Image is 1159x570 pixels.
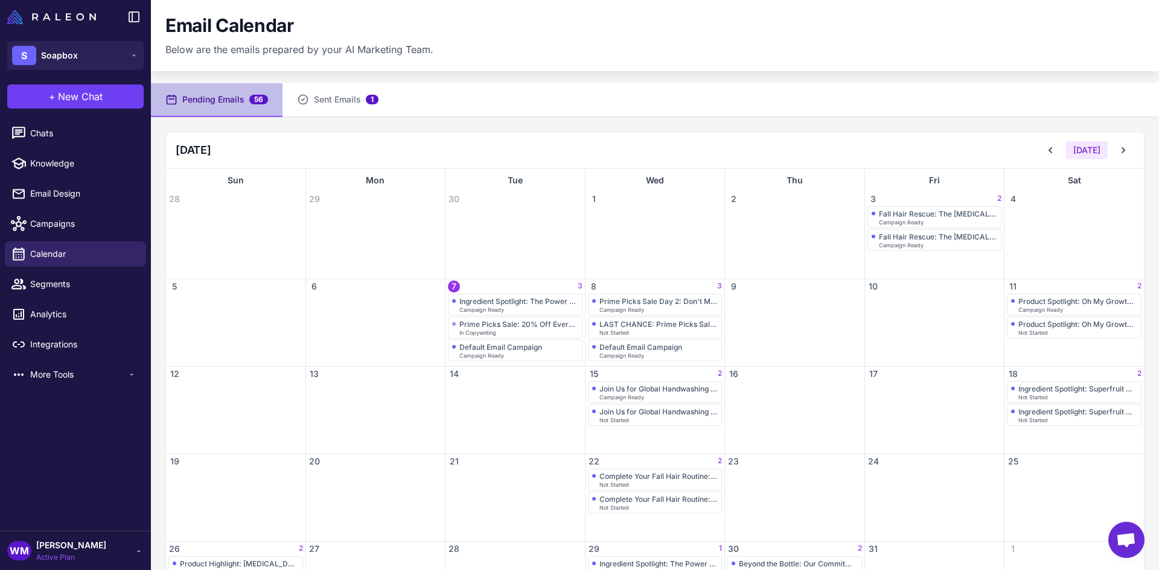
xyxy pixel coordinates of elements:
div: Complete Your Fall Hair Routine: [MEDICAL_DATA] Collection Bundle [599,495,718,504]
span: 2 [718,455,722,467]
span: 2 [718,368,722,380]
span: More Tools [30,368,127,381]
span: Campaign Ready [599,307,644,312]
span: 26 [168,543,180,555]
a: Knowledge [5,151,146,176]
span: 13 [308,368,321,380]
span: 20 [308,455,321,467]
span: 10 [867,280,880,293]
div: Product Spotlight: Oh My Growth Vitamin Booster Treatment [1018,297,1137,306]
span: 23 [727,455,739,467]
a: Segments [5,271,146,297]
h1: Email Calendar [165,14,294,37]
span: 3 [867,193,880,205]
span: Not Started [599,330,629,335]
a: Campaigns [5,211,146,236]
span: Analytics [30,308,136,321]
span: 30 [727,543,739,555]
div: Wed [586,169,725,192]
span: Campaign Ready [599,394,644,400]
span: 17 [867,368,880,380]
span: 6 [308,280,321,293]
span: 24 [867,455,880,467]
div: LAST CHANCE: Prime Picks Sale Ends Tonight! [599,320,718,329]
div: WM [7,541,31,560]
div: Ingredient Spotlight: Superfruit Complex for Hair Vitality [1018,407,1137,416]
a: Email Design [5,181,146,206]
span: 8 [588,280,600,293]
span: 1 [1007,543,1019,555]
span: Not Started [599,417,629,423]
div: Ingredient Spotlight: Superfruit Complex for Hair Vitality [1018,384,1137,393]
span: 16 [727,368,739,380]
span: Not Started [1018,394,1048,400]
span: 2 [1137,368,1141,380]
span: 2 [299,543,303,555]
span: 29 [588,543,600,555]
span: 2 [858,543,862,555]
span: 7 [448,280,460,293]
img: Raleon Logo [7,10,96,24]
div: Product Spotlight: Oh My Growth Vitamin Booster Treatment [1018,320,1137,329]
span: 29 [308,193,321,205]
div: Prime Picks Sale Day 2: Don't Miss 20% Off Everything [599,297,718,306]
div: Fri [865,169,1004,192]
span: 27 [308,543,321,555]
span: 31 [867,543,880,555]
span: + [49,89,56,104]
span: 2 [727,193,739,205]
span: Soapbox [41,49,78,62]
div: Ingredient Spotlight: The Power of [MEDICAL_DATA] for Hair Growth [599,559,718,568]
div: Thu [725,169,864,192]
span: [PERSON_NAME] [36,539,106,552]
span: Not Started [599,505,629,510]
span: 3 [578,280,583,293]
span: 28 [168,193,180,205]
div: Product Highlight: [MEDICAL_DATA] & Mint Scalp Balancing Collection [180,559,299,568]
a: Analytics [5,302,146,327]
div: Tue [445,169,585,192]
span: 1 [366,95,378,104]
p: Below are the emails prepared by your AI Marketing Team. [165,42,433,57]
div: Fall Hair Rescue: The [MEDICAL_DATA] & Superfruit Solution [879,232,998,241]
span: Segments [30,277,136,291]
span: 3 [717,280,722,293]
div: S [12,46,36,65]
span: Email Design [30,187,136,200]
span: New Chat [58,89,103,104]
div: Default Email Campaign [459,343,542,352]
a: Calendar [5,241,146,267]
div: Beyond the Bottle: Our Commitment to You & the Planet [739,559,858,568]
span: 2 [997,193,1001,205]
span: 11 [1007,280,1019,293]
span: 5 [168,280,180,293]
div: Sun [166,169,305,192]
div: Mon [306,169,445,192]
button: SSoapbox [7,41,144,70]
span: In Copywriting [459,330,496,335]
span: 22 [588,455,600,467]
span: 15 [588,368,600,380]
span: Not Started [599,482,629,487]
div: Open chat [1108,522,1145,558]
span: 9 [727,280,739,293]
span: 21 [448,455,460,467]
span: 18 [1007,368,1019,380]
a: Chats [5,121,146,146]
div: Default Email Campaign [599,343,682,352]
span: Knowledge [30,157,136,170]
div: Join Us for Global Handwashing Day [599,407,718,416]
span: Campaign Ready [1018,307,1063,312]
span: 4 [1007,193,1019,205]
span: 56 [249,95,268,104]
span: Integrations [30,338,136,351]
span: Campaigns [30,217,136,230]
span: 19 [168,455,180,467]
span: 30 [448,193,460,205]
span: 2 [1137,280,1141,293]
div: Sat [1004,169,1144,192]
span: 1 [719,543,722,555]
a: Integrations [5,332,146,357]
h2: [DATE] [176,142,211,158]
span: 28 [448,543,460,555]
